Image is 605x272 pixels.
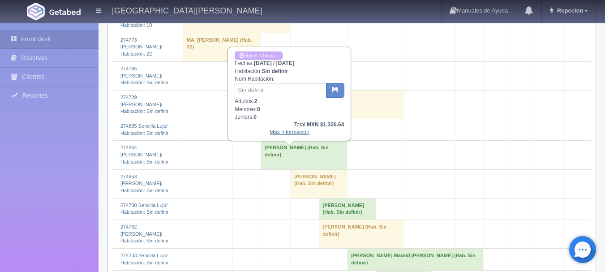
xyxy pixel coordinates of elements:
a: 274853 [PERSON_NAME]/Habitación: Sin definir [120,174,168,193]
b: 0 [257,106,260,112]
b: Sin definir [262,68,288,74]
a: 274762 [PERSON_NAME]/Habitación: Sin definir [120,224,168,243]
td: [PERSON_NAME] (Hab. Sin definir) [291,169,348,198]
td: MA. [PERSON_NAME] (Hab. 22) [183,33,261,61]
div: Fechas: Habitación: Núm Habitación: Adultos: Menores: Juniors: [228,47,350,140]
div: Total: [235,121,344,129]
a: 274729 [PERSON_NAME]/Habitación: Sin definir [120,95,168,114]
a: 274765 [PERSON_NAME]/Habitación: Sin definir [120,66,168,85]
a: Más Información [270,129,309,135]
img: Getabed [27,3,45,20]
a: Hacer Check-in [235,52,282,60]
td: [PERSON_NAME] (Hab. Sin definir) [319,198,376,220]
b: 2 [254,98,257,104]
b: [DATE] / [DATE] [254,60,294,66]
span: Repecion [555,7,584,14]
a: 274864 [PERSON_NAME]/Habitación: Sin definir [120,145,168,164]
b: 0 [253,114,257,120]
input: Sin definir [235,83,326,97]
b: MXN $1,326.64 [307,121,344,128]
td: [PERSON_NAME] Madrid [PERSON_NAME] (Hab. Sin definir) [348,249,483,270]
a: 274700 Sencilla Lujo/Habitación: Sin definir [120,203,168,215]
td: [PERSON_NAME] (Hab. Sin definir) [319,220,404,249]
a: 274835 Sencilla Lujo/Habitación: Sin definir [120,123,168,136]
img: Getabed [49,9,81,15]
a: 274233 Sencilla Lujo/Habitación: Sin definir [120,253,168,265]
h4: [GEOGRAPHIC_DATA][PERSON_NAME] [112,4,262,16]
td: [PERSON_NAME] (Hab. Sin definir) [261,141,347,169]
a: 274773 [PERSON_NAME]/Habitación: 22 [120,37,163,56]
